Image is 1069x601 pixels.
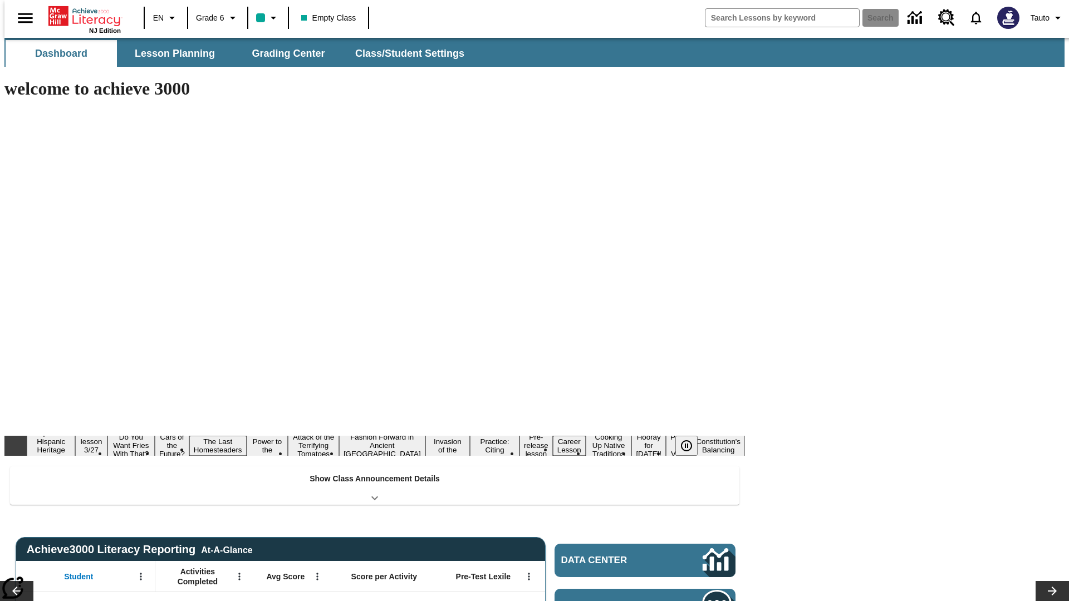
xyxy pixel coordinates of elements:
div: SubNavbar [4,38,1065,67]
span: NJ Edition [89,27,121,34]
button: Slide 2 Test lesson 3/27 en [75,427,107,464]
a: Data Center [901,3,931,33]
span: Pre-Test Lexile [456,572,511,582]
button: Profile/Settings [1026,8,1069,28]
button: Language: EN, Select a language [148,8,184,28]
div: At-A-Glance [201,543,252,555]
button: Slide 6 Solar Power to the People [247,427,288,464]
div: SubNavbar [4,40,474,67]
p: Show Class Announcement Details [310,473,440,485]
button: Slide 15 Point of View [666,431,692,460]
img: Avatar [997,7,1019,29]
input: search field [705,9,859,27]
span: Empty Class [301,12,356,24]
span: Student [64,572,93,582]
button: Class color is teal. Change class color [252,8,285,28]
button: Lesson Planning [119,40,231,67]
button: Open Menu [231,568,248,585]
a: Data Center [555,544,735,577]
button: Lesson carousel, Next [1036,581,1069,601]
span: Grade 6 [196,12,224,24]
span: EN [153,12,164,24]
button: Grading Center [233,40,344,67]
a: Resource Center, Will open in new tab [931,3,962,33]
button: Open Menu [133,568,149,585]
span: Tauto [1031,12,1050,24]
button: Slide 12 Career Lesson [553,436,586,456]
button: Open side menu [9,2,42,35]
button: Slide 5 The Last Homesteaders [189,436,247,456]
span: Data Center [561,555,665,566]
button: Slide 9 The Invasion of the Free CD [425,427,470,464]
span: Achieve3000 Literacy Reporting [27,543,253,556]
button: Slide 10 Mixed Practice: Citing Evidence [470,427,519,464]
span: Score per Activity [351,572,418,582]
button: Dashboard [6,40,117,67]
button: Select a new avatar [990,3,1026,32]
div: Pause [675,436,709,456]
button: Slide 3 Do You Want Fries With That? [107,431,155,460]
span: Avg Score [266,572,305,582]
a: Notifications [962,3,990,32]
button: Slide 1 ¡Viva Hispanic Heritage Month! [27,427,75,464]
div: Show Class Announcement Details [10,466,739,505]
button: Slide 11 Pre-release lesson [519,431,553,460]
button: Slide 8 Fashion Forward in Ancient Rome [339,431,425,460]
a: Home [48,5,121,27]
button: Open Menu [521,568,537,585]
button: Open Menu [309,568,326,585]
button: Slide 4 Cars of the Future? [155,431,189,460]
button: Grade: Grade 6, Select a grade [192,8,244,28]
span: Activities Completed [161,566,234,587]
button: Slide 13 Cooking Up Native Traditions [586,431,632,460]
div: Home [48,4,121,34]
h1: welcome to achieve 3000 [4,78,745,99]
button: Slide 14 Hooray for Constitution Day! [631,431,666,460]
button: Slide 16 The Constitution's Balancing Act [692,427,745,464]
button: Pause [675,436,698,456]
button: Slide 7 Attack of the Terrifying Tomatoes [288,431,339,460]
button: Class/Student Settings [346,40,473,67]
